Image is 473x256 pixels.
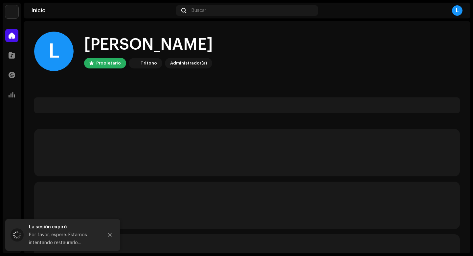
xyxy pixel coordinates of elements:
[32,8,173,13] div: Inicio
[29,231,98,247] div: Por favor, espere. Estamos intentando restaurarlo...
[141,59,157,67] div: Tritono
[130,59,138,67] img: 78f3867b-a9d0-4b96-9959-d5e4a689f6cf
[34,32,74,71] div: L
[452,5,462,16] div: L
[84,34,213,55] div: [PERSON_NAME]
[191,8,206,13] span: Buscar
[29,223,98,231] div: La sesión expiró
[170,59,207,67] div: Administrador(a)
[96,59,121,67] div: Propietario
[103,228,116,242] button: Close
[5,5,18,18] img: 78f3867b-a9d0-4b96-9959-d5e4a689f6cf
